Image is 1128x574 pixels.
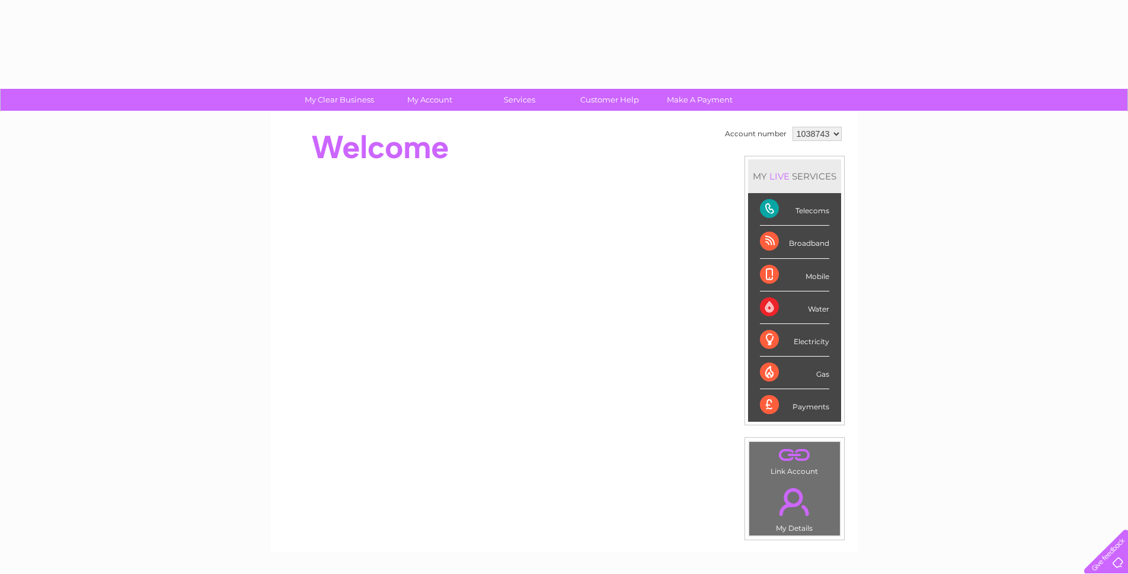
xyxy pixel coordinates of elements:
a: Customer Help [561,89,659,111]
a: My Clear Business [290,89,388,111]
td: Account number [722,124,790,144]
td: Link Account [749,441,841,479]
a: Make A Payment [651,89,749,111]
td: My Details [749,478,841,536]
a: . [752,445,837,466]
div: Water [760,291,829,324]
a: Services [471,89,568,111]
div: LIVE [767,171,792,182]
div: Broadband [760,226,829,258]
div: Telecoms [760,193,829,226]
div: Payments [760,389,829,421]
a: My Account [381,89,478,111]
div: Mobile [760,259,829,291]
div: Gas [760,357,829,389]
a: . [752,481,837,522]
div: Electricity [760,324,829,357]
div: MY SERVICES [748,159,841,193]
